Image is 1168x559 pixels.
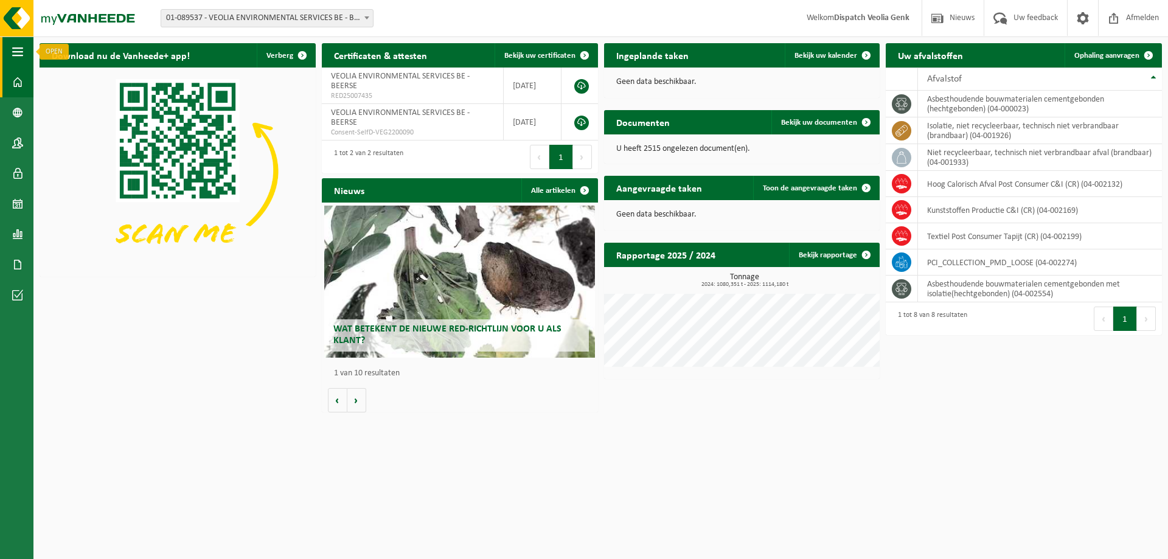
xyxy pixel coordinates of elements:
td: Hoog Calorisch Afval Post Consumer C&I (CR) (04-002132) [918,171,1162,197]
a: Bekijk uw certificaten [495,43,597,68]
a: Toon de aangevraagde taken [753,176,878,200]
button: Vorige [328,388,347,412]
h2: Rapportage 2025 / 2024 [604,243,728,266]
td: [DATE] [504,104,562,141]
p: U heeft 2515 ongelezen document(en). [616,145,868,153]
span: Bekijk uw kalender [794,52,857,60]
td: [DATE] [504,68,562,104]
span: Bekijk uw certificaten [504,52,575,60]
h3: Tonnage [610,273,880,288]
img: Download de VHEPlus App [40,68,316,274]
div: 1 tot 8 van 8 resultaten [892,305,967,332]
button: Next [573,145,592,169]
button: Verberg [257,43,315,68]
span: 01-089537 - VEOLIA ENVIRONMENTAL SERVICES BE - BEERSE [161,9,374,27]
button: 1 [1113,307,1137,331]
a: Alle artikelen [521,178,597,203]
h2: Certificaten & attesten [322,43,439,67]
p: Geen data beschikbaar. [616,210,868,219]
strong: Dispatch Veolia Genk [834,13,909,23]
span: Bekijk uw documenten [781,119,857,127]
span: RED25007435 [331,91,494,101]
a: Wat betekent de nieuwe RED-richtlijn voor u als klant? [324,206,595,358]
a: Bekijk rapportage [789,243,878,267]
span: Toon de aangevraagde taken [763,184,857,192]
button: Volgende [347,388,366,412]
div: 1 tot 2 van 2 resultaten [328,144,403,170]
span: Afvalstof [927,74,962,84]
h2: Documenten [604,110,682,134]
td: asbesthoudende bouwmaterialen cementgebonden (hechtgebonden) (04-000023) [918,91,1162,117]
span: Consent-SelfD-VEG2200090 [331,128,494,137]
span: Verberg [266,52,293,60]
td: isolatie, niet recycleerbaar, technisch niet verbrandbaar (brandbaar) (04-001926) [918,117,1162,144]
h2: Download nu de Vanheede+ app! [40,43,202,67]
td: Kunststoffen Productie C&I (CR) (04-002169) [918,197,1162,223]
td: asbesthoudende bouwmaterialen cementgebonden met isolatie(hechtgebonden) (04-002554) [918,276,1162,302]
h2: Nieuws [322,178,377,202]
button: Next [1137,307,1156,331]
span: Ophaling aanvragen [1074,52,1139,60]
span: Wat betekent de nieuwe RED-richtlijn voor u als klant? [333,324,561,345]
span: VEOLIA ENVIRONMENTAL SERVICES BE - BEERSE [331,108,470,127]
button: Previous [530,145,549,169]
span: 2024: 1080,351 t - 2025: 1114,180 t [610,282,880,288]
a: Bekijk uw documenten [771,110,878,134]
h2: Aangevraagde taken [604,176,714,200]
td: Textiel Post Consumer Tapijt (CR) (04-002199) [918,223,1162,249]
button: 1 [549,145,573,169]
a: Bekijk uw kalender [785,43,878,68]
p: Geen data beschikbaar. [616,78,868,86]
td: niet recycleerbaar, technisch niet verbrandbaar afval (brandbaar) (04-001933) [918,144,1162,171]
h2: Ingeplande taken [604,43,701,67]
button: Previous [1094,307,1113,331]
td: PCI_COLLECTION_PMD_LOOSE (04-002274) [918,249,1162,276]
a: Ophaling aanvragen [1065,43,1161,68]
h2: Uw afvalstoffen [886,43,975,67]
span: 01-089537 - VEOLIA ENVIRONMENTAL SERVICES BE - BEERSE [161,10,373,27]
p: 1 van 10 resultaten [334,369,592,378]
span: VEOLIA ENVIRONMENTAL SERVICES BE - BEERSE [331,72,470,91]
